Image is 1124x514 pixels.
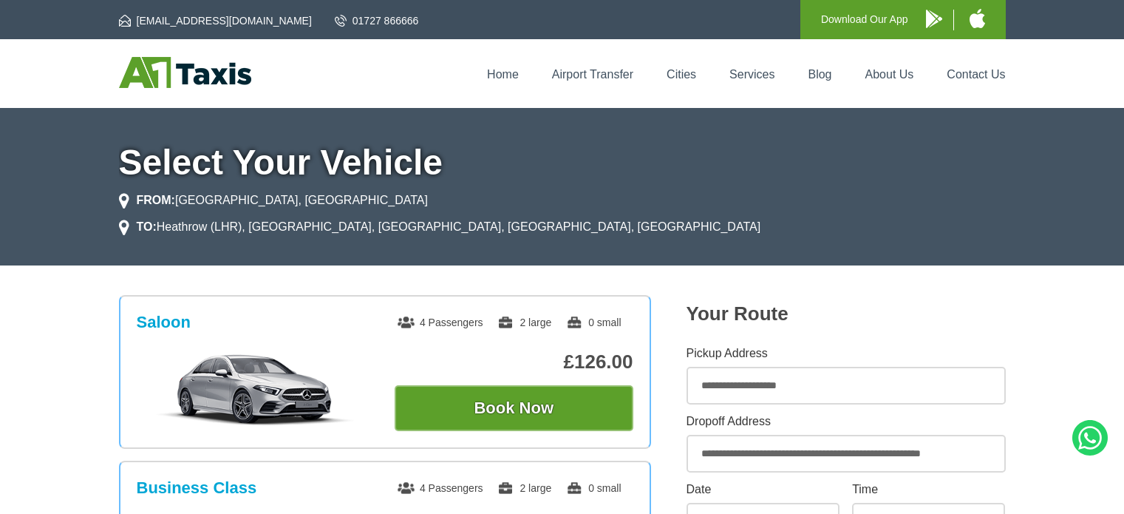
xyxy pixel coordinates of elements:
p: £126.00 [395,351,633,373]
label: Time [852,484,1005,496]
a: Contact Us [947,68,1005,81]
h3: Business Class [137,479,257,498]
strong: FROM: [137,194,175,206]
label: Date [687,484,839,496]
img: A1 Taxis Android App [926,10,942,28]
li: [GEOGRAPHIC_DATA], [GEOGRAPHIC_DATA] [119,192,428,209]
a: Cities [667,68,696,81]
a: Services [729,68,774,81]
img: A1 Taxis St Albans LTD [119,57,251,88]
h2: Your Route [687,302,1006,325]
span: 2 large [497,317,551,328]
a: 01727 866666 [335,13,419,28]
span: 0 small [566,482,621,494]
span: 2 large [497,482,551,494]
a: [EMAIL_ADDRESS][DOMAIN_NAME] [119,13,312,28]
p: Download Our App [821,10,908,29]
strong: TO: [137,220,157,233]
h1: Select Your Vehicle [119,145,1006,180]
span: 0 small [566,317,621,328]
a: Home [487,68,519,81]
h3: Saloon [137,313,191,332]
button: Book Now [395,385,633,431]
label: Dropoff Address [687,416,1006,427]
a: Blog [808,68,831,81]
a: Airport Transfer [552,68,633,81]
span: 4 Passengers [398,317,483,328]
li: Heathrow (LHR), [GEOGRAPHIC_DATA], [GEOGRAPHIC_DATA], [GEOGRAPHIC_DATA], [GEOGRAPHIC_DATA] [119,218,761,236]
span: 4 Passengers [398,482,483,494]
label: Pickup Address [687,348,1006,359]
a: About Us [865,68,914,81]
img: Saloon [144,353,367,427]
img: A1 Taxis iPhone App [970,9,985,28]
